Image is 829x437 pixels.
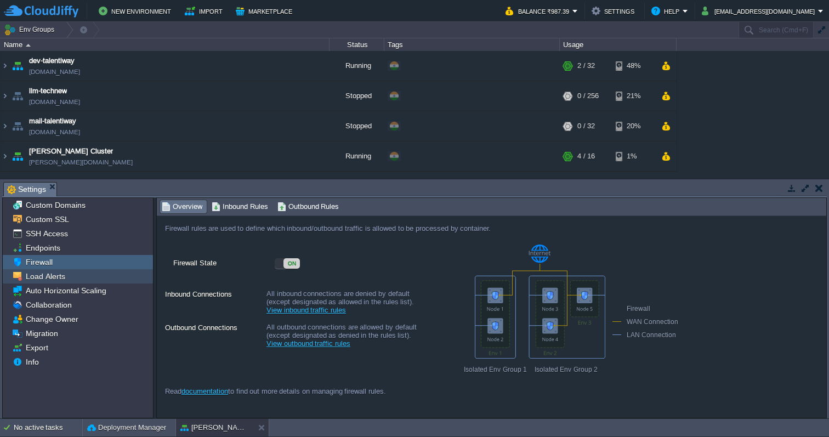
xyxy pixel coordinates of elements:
[181,387,228,395] a: documentation
[330,51,384,81] div: Running
[1,51,9,81] img: AMDAwAAAACH5BAEAAAAALAAAAAABAAEAAAICRAEAOw==
[173,257,274,278] label: Firewall State
[29,55,75,66] a: dev-talentiway
[616,141,651,171] div: 1%
[10,81,25,111] img: AMDAwAAAACH5BAEAAAAALAAAAAABAAEAAAICRAEAOw==
[577,51,595,81] div: 2 / 32
[26,44,31,47] img: AMDAwAAAACH5BAEAAAAALAAAAAABAAEAAAICRAEAOw==
[24,200,87,210] a: Custom Domains
[577,81,599,111] div: 0 / 256
[612,303,692,316] div: Firewall
[385,38,559,51] div: Tags
[87,422,166,433] button: Deployment Manager
[447,366,527,373] span: Isolated Env Group 1
[616,111,651,141] div: 20%
[157,216,680,241] div: Firewall rules are used to define which inbound/outbound traffic is allowed to be processed by co...
[4,4,78,18] img: CloudJiffy
[24,271,67,281] a: Load Alerts
[185,4,226,18] button: Import
[612,316,692,329] div: WAN Connection
[612,329,692,342] div: LAN Connection
[616,51,651,81] div: 48%
[29,86,67,97] a: llm-technew
[14,419,82,436] div: No active tasks
[29,66,80,77] a: [DOMAIN_NAME]
[616,81,651,111] div: 21%
[527,366,598,373] span: Isolated Env Group 2
[266,288,431,320] div: All inbound connections are denied by default (except designated as allowed in the rules list).
[1,38,329,51] div: Name
[24,343,50,353] a: Export
[10,141,25,171] img: AMDAwAAAACH5BAEAAAAALAAAAAABAAEAAAICRAEAOw==
[157,376,680,406] div: Read to find out more details on managing firewall rules.
[577,111,595,141] div: 0 / 32
[1,141,9,171] img: AMDAwAAAACH5BAEAAAAALAAAAAABAAEAAAICRAEAOw==
[506,4,572,18] button: Balance ₹987.39
[10,111,25,141] img: AMDAwAAAACH5BAEAAAAALAAAAAABAAEAAAICRAEAOw==
[330,111,384,141] div: Stopped
[24,243,62,253] a: Endpoints
[330,81,384,111] div: Stopped
[24,257,54,267] a: Firewall
[24,286,108,296] a: Auto Horizontal Scaling
[236,4,296,18] button: Marketplace
[24,229,70,239] a: SSH Access
[651,4,683,18] button: Help
[1,111,9,141] img: AMDAwAAAACH5BAEAAAAALAAAAAABAAEAAAICRAEAOw==
[212,201,268,213] span: Inbound Rules
[702,4,818,18] button: [EMAIL_ADDRESS][DOMAIN_NAME]
[162,201,202,213] span: Overview
[29,116,76,127] a: mail-talentiway
[330,141,384,171] div: Running
[592,4,638,18] button: Settings
[24,314,80,324] a: Change Owner
[283,258,300,269] div: ON
[165,322,265,343] label: Outbound Connections
[29,97,80,107] span: [DOMAIN_NAME]
[577,141,595,171] div: 4 / 16
[29,146,113,157] a: [PERSON_NAME] Cluster
[180,422,249,433] button: [PERSON_NAME] Cluster
[24,328,60,338] a: Migration
[4,22,58,37] button: Env Groups
[560,38,676,51] div: Usage
[266,322,431,353] div: All outbound connections are allowed by default (except designated as denied in the rules list).
[1,81,9,111] img: AMDAwAAAACH5BAEAAAAALAAAAAABAAEAAAICRAEAOw==
[24,357,41,367] a: Info
[266,306,346,314] a: View inbound traffic rules
[7,183,46,196] span: Settings
[165,288,265,309] label: Inbound Connections
[24,214,71,224] a: Custom SSL
[24,300,73,310] a: Collaboration
[10,51,25,81] img: AMDAwAAAACH5BAEAAAAALAAAAAABAAEAAAICRAEAOw==
[330,38,384,51] div: Status
[29,127,80,138] a: [DOMAIN_NAME]
[266,339,350,348] a: View outbound traffic rules
[29,157,133,168] a: [PERSON_NAME][DOMAIN_NAME]
[277,201,339,213] span: Outbound Rules
[99,4,174,18] button: New Environment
